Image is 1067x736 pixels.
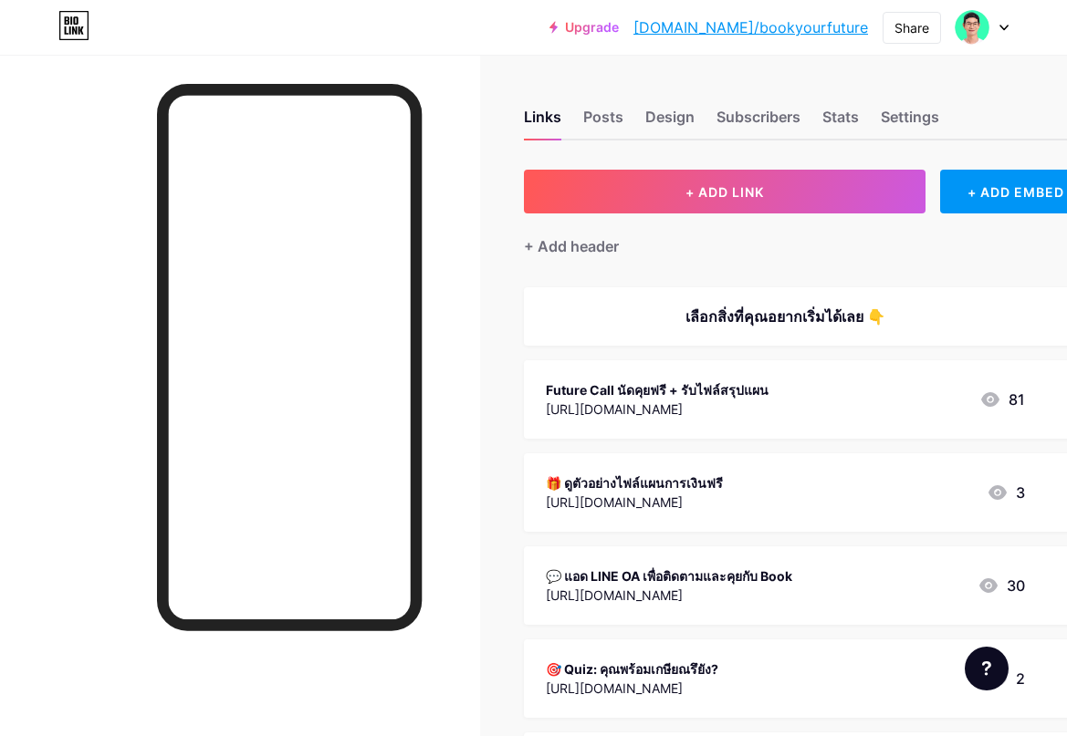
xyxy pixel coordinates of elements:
[955,10,989,45] img: bookyourfuture
[546,586,792,605] div: [URL][DOMAIN_NAME]
[546,492,723,512] div: [URL][DOMAIN_NAME]
[987,482,1025,503] div: 3
[546,380,769,399] div: Future Call นัดคุยฟรี + รับไฟล์สรุปแผน
[881,106,939,139] div: Settings
[894,18,929,37] div: Share
[524,235,619,257] div: + Add header
[978,575,1025,596] div: 30
[822,106,859,139] div: Stats
[524,170,926,213] button: + ADD LINK
[549,20,619,35] a: Upgrade
[979,389,1025,410] div: 81
[685,184,764,200] span: + ADD LINK
[546,473,723,492] div: 🎁 ดูตัวอย่างไฟล์แผนการเงินฟรี
[546,566,792,586] div: 💬 แอด LINE OA เพื่อติดตามและคุยกับ Book
[546,306,1025,327] div: เลือกสิ่งที่คุณอยากเริ่มได้เลย 👇
[645,106,695,139] div: Design
[546,399,769,419] div: [URL][DOMAIN_NAME]
[717,106,800,139] div: Subscribers
[524,106,561,139] div: Links
[583,106,623,139] div: Posts
[546,659,718,679] div: 🎯 Quiz: คุณพร้อมเกษียณรึยัง?
[633,16,868,38] a: [DOMAIN_NAME]/bookyourfuture
[546,679,718,698] div: [URL][DOMAIN_NAME]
